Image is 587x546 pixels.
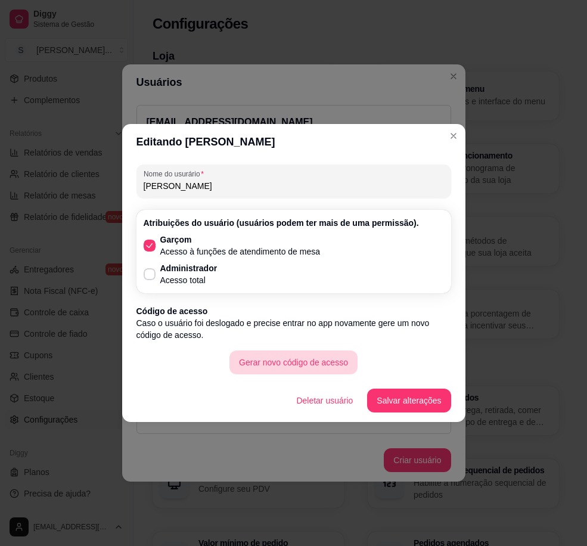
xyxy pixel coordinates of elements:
[229,350,358,374] button: Gerar novo código de acesso
[444,126,463,145] button: Close
[122,124,465,160] header: Editando [PERSON_NAME]
[367,389,451,412] button: Salvar alterações
[160,234,321,246] p: Garçom
[136,317,451,341] p: Caso o usuário foi deslogado e precise entrar no app novamente gere um novo código de acesso.
[144,217,444,229] p: Atribuições do usuário (usuários podem ter mais de uma permissão).
[160,274,218,286] p: Acesso total
[160,262,218,274] p: Administrador
[287,389,362,412] button: Deletar usuário
[160,246,321,258] p: Acesso à funções de atendimento de mesa
[144,180,444,192] input: Nome do usurário
[136,305,451,317] p: Código de acesso
[144,169,208,179] label: Nome do usurário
